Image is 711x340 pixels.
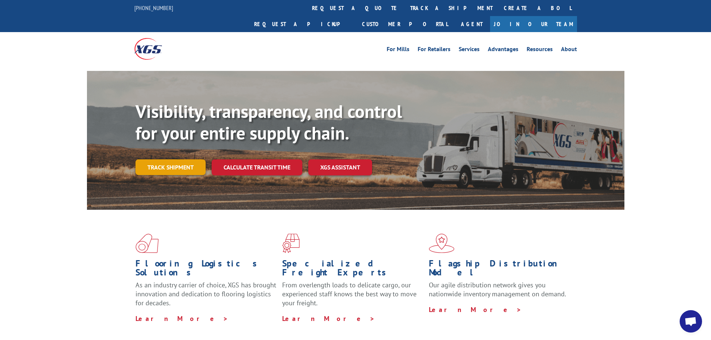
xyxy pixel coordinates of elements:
[212,159,302,175] a: Calculate transit time
[527,46,553,54] a: Resources
[135,314,228,323] a: Learn More >
[561,46,577,54] a: About
[356,16,453,32] a: Customer Portal
[282,234,300,253] img: xgs-icon-focused-on-flooring-red
[429,234,455,253] img: xgs-icon-flagship-distribution-model-red
[135,100,402,144] b: Visibility, transparency, and control for your entire supply chain.
[282,314,375,323] a: Learn More >
[249,16,356,32] a: Request a pickup
[308,159,372,175] a: XGS ASSISTANT
[282,259,423,281] h1: Specialized Freight Experts
[459,46,480,54] a: Services
[429,281,566,298] span: Our agile distribution network gives you nationwide inventory management on demand.
[135,159,206,175] a: Track shipment
[282,281,423,314] p: From overlength loads to delicate cargo, our experienced staff knows the best way to move your fr...
[134,4,173,12] a: [PHONE_NUMBER]
[135,281,276,307] span: As an industry carrier of choice, XGS has brought innovation and dedication to flooring logistics...
[453,16,490,32] a: Agent
[429,305,522,314] a: Learn More >
[135,234,159,253] img: xgs-icon-total-supply-chain-intelligence-red
[429,259,570,281] h1: Flagship Distribution Model
[680,310,702,333] div: Open chat
[135,259,277,281] h1: Flooring Logistics Solutions
[418,46,450,54] a: For Retailers
[387,46,409,54] a: For Mills
[490,16,577,32] a: Join Our Team
[488,46,518,54] a: Advantages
